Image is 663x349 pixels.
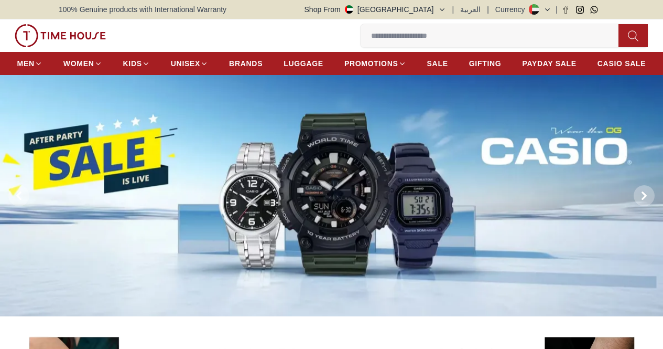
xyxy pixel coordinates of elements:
span: BRANDS [229,58,263,69]
a: Instagram [576,6,584,14]
div: Currency [495,4,529,15]
a: SALE [427,54,448,73]
button: العربية [460,4,481,15]
span: WOMEN [63,58,94,69]
span: UNISEX [171,58,200,69]
a: BRANDS [229,54,263,73]
img: United Arab Emirates [345,5,353,14]
span: PROMOTIONS [344,58,398,69]
span: | [556,4,558,15]
span: KIDS [123,58,142,69]
span: | [487,4,489,15]
span: | [452,4,454,15]
span: PAYDAY SALE [522,58,576,69]
a: Facebook [562,6,570,14]
a: LUGGAGE [284,54,323,73]
span: 100% Genuine products with International Warranty [59,4,226,15]
span: LUGGAGE [284,58,323,69]
a: CASIO SALE [597,54,646,73]
span: MEN [17,58,35,69]
a: MEN [17,54,42,73]
span: SALE [427,58,448,69]
button: Shop From[GEOGRAPHIC_DATA] [305,4,446,15]
a: GIFTING [469,54,502,73]
a: PAYDAY SALE [522,54,576,73]
a: KIDS [123,54,150,73]
a: Whatsapp [590,6,598,14]
a: UNISEX [171,54,208,73]
a: PROMOTIONS [344,54,406,73]
img: ... [15,24,106,47]
span: CASIO SALE [597,58,646,69]
span: GIFTING [469,58,502,69]
a: WOMEN [63,54,102,73]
